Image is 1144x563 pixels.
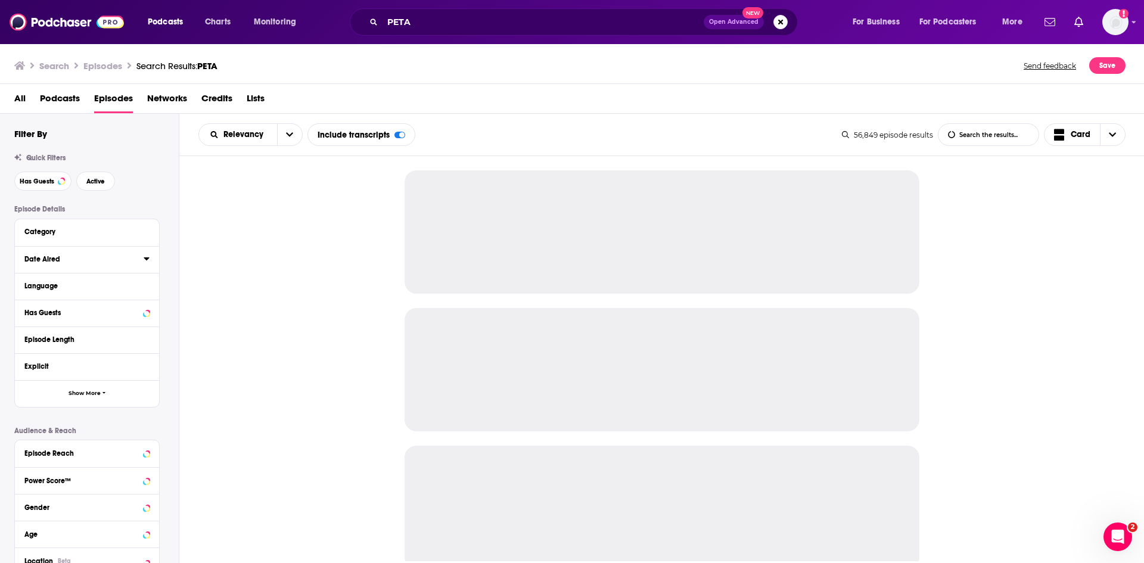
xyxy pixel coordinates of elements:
[136,60,217,71] a: Search Results:PETA
[205,14,231,30] span: Charts
[197,13,238,32] a: Charts
[24,530,139,539] div: Age
[1071,130,1090,139] span: Card
[199,130,277,139] button: open menu
[277,124,302,145] button: open menu
[254,14,296,30] span: Monitoring
[24,305,150,320] button: Has Guests
[147,89,187,113] a: Networks
[14,128,47,139] h2: Filter By
[223,130,268,139] span: Relevancy
[24,309,139,317] div: Has Guests
[853,14,900,30] span: For Business
[14,205,160,213] p: Episode Details
[24,278,150,293] button: Language
[24,477,139,485] div: Power Score™
[14,172,71,191] button: Has Guests
[24,251,144,266] button: Date Aired
[704,15,764,29] button: Open AdvancedNew
[76,172,115,191] button: Active
[139,13,198,32] button: open menu
[1102,9,1129,35] span: Logged in as WesBurdett
[842,130,933,139] div: 56,849 episode results
[1044,123,1126,146] button: Choose View
[24,472,150,487] button: Power Score™
[24,359,150,374] button: Explicit
[1089,57,1126,74] button: Save
[24,449,139,458] div: Episode Reach
[247,89,265,113] a: Lists
[1119,9,1129,18] svg: Add a profile image
[912,13,994,32] button: open menu
[69,390,101,397] span: Show More
[24,503,139,512] div: Gender
[94,89,133,113] a: Episodes
[24,335,142,344] div: Episode Length
[201,89,232,113] a: Credits
[919,14,977,30] span: For Podcasters
[24,499,150,514] button: Gender
[15,380,159,407] button: Show More
[14,89,26,113] a: All
[24,526,150,541] button: Age
[14,427,160,435] p: Audience & Reach
[742,7,764,18] span: New
[26,154,66,162] span: Quick Filters
[245,13,312,32] button: open menu
[197,60,217,71] span: PETA
[1102,9,1129,35] img: User Profile
[24,255,136,263] div: Date Aired
[24,445,150,460] button: Episode Reach
[1020,57,1080,74] button: Send feedback
[39,60,69,71] h3: Search
[1128,522,1137,532] span: 2
[24,282,142,290] div: Language
[361,8,809,36] div: Search podcasts, credits, & more...
[1002,14,1022,30] span: More
[136,60,217,71] div: Search Results:
[844,13,915,32] button: open menu
[10,11,124,33] img: Podchaser - Follow, Share and Rate Podcasts
[24,332,150,347] button: Episode Length
[709,19,758,25] span: Open Advanced
[24,228,142,236] div: Category
[24,224,150,239] button: Category
[1070,12,1088,32] a: Show notifications dropdown
[307,123,415,146] div: Include transcripts
[24,362,142,371] div: Explicit
[148,14,183,30] span: Podcasts
[83,60,122,71] h3: Episodes
[994,13,1037,32] button: open menu
[40,89,80,113] a: Podcasts
[1040,12,1060,32] a: Show notifications dropdown
[86,178,105,185] span: Active
[1103,522,1132,551] iframe: Intercom live chat
[1102,9,1129,35] button: Show profile menu
[198,123,303,146] h2: Choose List sort
[383,13,704,32] input: Search podcasts, credits, & more...
[20,178,54,185] span: Has Guests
